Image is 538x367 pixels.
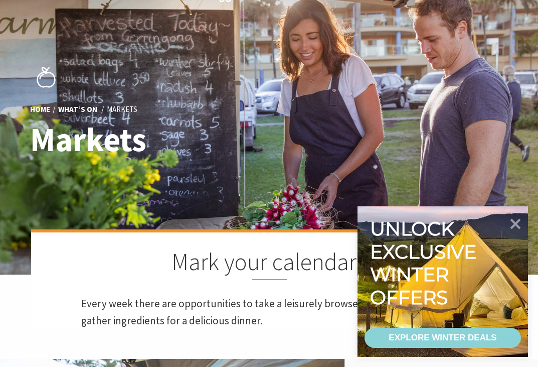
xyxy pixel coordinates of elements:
[81,295,457,329] p: Every week there are opportunities to take a leisurely browse, bag a bargain or gather ingredient...
[58,104,97,115] a: What’s On
[389,328,496,348] div: EXPLORE WINTER DEALS
[370,217,481,309] div: Unlock exclusive winter offers
[81,248,457,280] h2: Mark your calendars
[365,328,521,348] a: EXPLORE WINTER DEALS
[107,103,137,115] li: Markets
[30,121,313,158] h1: Markets
[30,104,50,115] a: Home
